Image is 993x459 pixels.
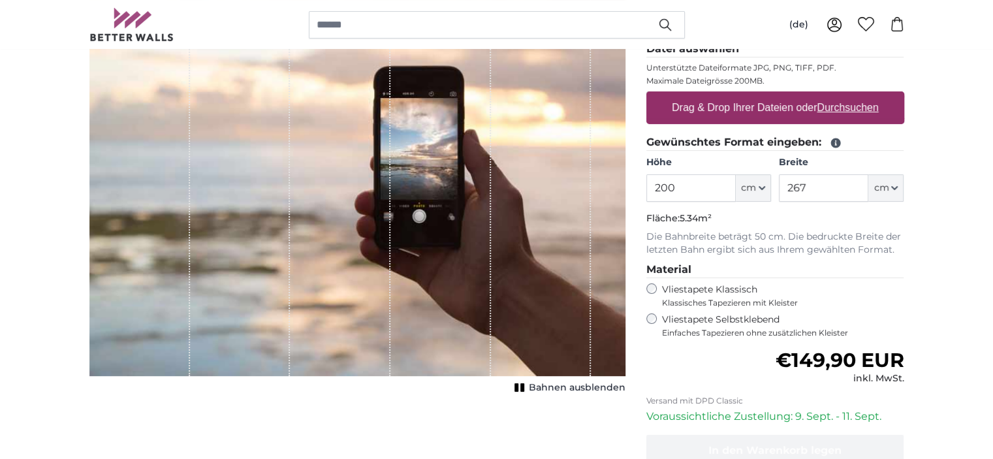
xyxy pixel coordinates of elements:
label: Breite [779,156,904,169]
span: cm [741,182,756,195]
p: Versand mit DPD Classic [646,396,904,406]
legend: Gewünschtes Format eingeben: [646,135,904,151]
span: Klassisches Tapezieren mit Kleister [662,298,893,308]
p: Maximale Dateigrösse 200MB. [646,76,904,86]
button: cm [736,174,771,202]
legend: Datei auswählen [646,41,904,57]
u: Durchsuchen [817,102,878,113]
img: Betterwalls [89,8,174,41]
span: In den Warenkorb legen [708,444,842,456]
button: (de) [779,13,819,37]
p: Unterstützte Dateiformate JPG, PNG, TIFF, PDF. [646,63,904,73]
button: cm [868,174,904,202]
span: €149,90 EUR [775,348,904,372]
p: Voraussichtliche Zustellung: 9. Sept. - 11. Sept. [646,409,904,424]
div: inkl. MwSt. [775,372,904,385]
p: Die Bahnbreite beträgt 50 cm. Die bedruckte Breite der letzten Bahn ergibt sich aus Ihrem gewählt... [646,230,904,257]
legend: Material [646,262,904,278]
label: Drag & Drop Ihrer Dateien oder [667,95,884,121]
p: Fläche: [646,212,904,225]
button: Bahnen ausblenden [511,379,625,397]
label: Vliestapete Selbstklebend [662,313,904,338]
span: 5.34m² [680,212,712,224]
span: Einfaches Tapezieren ohne zusätzlichen Kleister [662,328,904,338]
label: Vliestapete Klassisch [662,283,893,308]
span: cm [874,182,889,195]
span: Bahnen ausblenden [529,381,625,394]
label: Höhe [646,156,771,169]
